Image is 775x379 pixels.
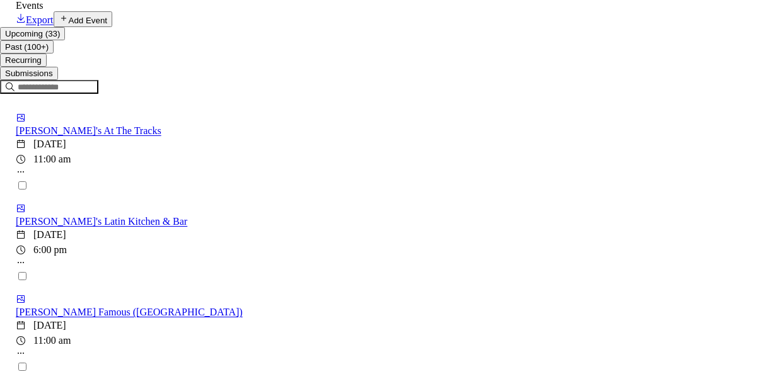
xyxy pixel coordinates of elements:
a: Add Event [54,14,113,25]
span: 11:00 am [16,152,759,167]
span: 11:00 am [16,333,759,348]
a: [PERSON_NAME]'s At The Tracks [16,125,161,136]
span: 6:00 pm [16,242,759,257]
span: [DATE] [16,227,759,242]
a: [PERSON_NAME] Famous ([GEOGRAPHIC_DATA]) [16,307,243,317]
span: Export [26,14,54,25]
button: Add Event [54,11,113,27]
a: Export [16,14,54,25]
span: [DATE] [16,318,759,333]
a: [PERSON_NAME]'s Latin Kitchen & Bar [16,216,187,227]
span: [DATE] [16,137,759,152]
span: Add Event [69,16,108,25]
